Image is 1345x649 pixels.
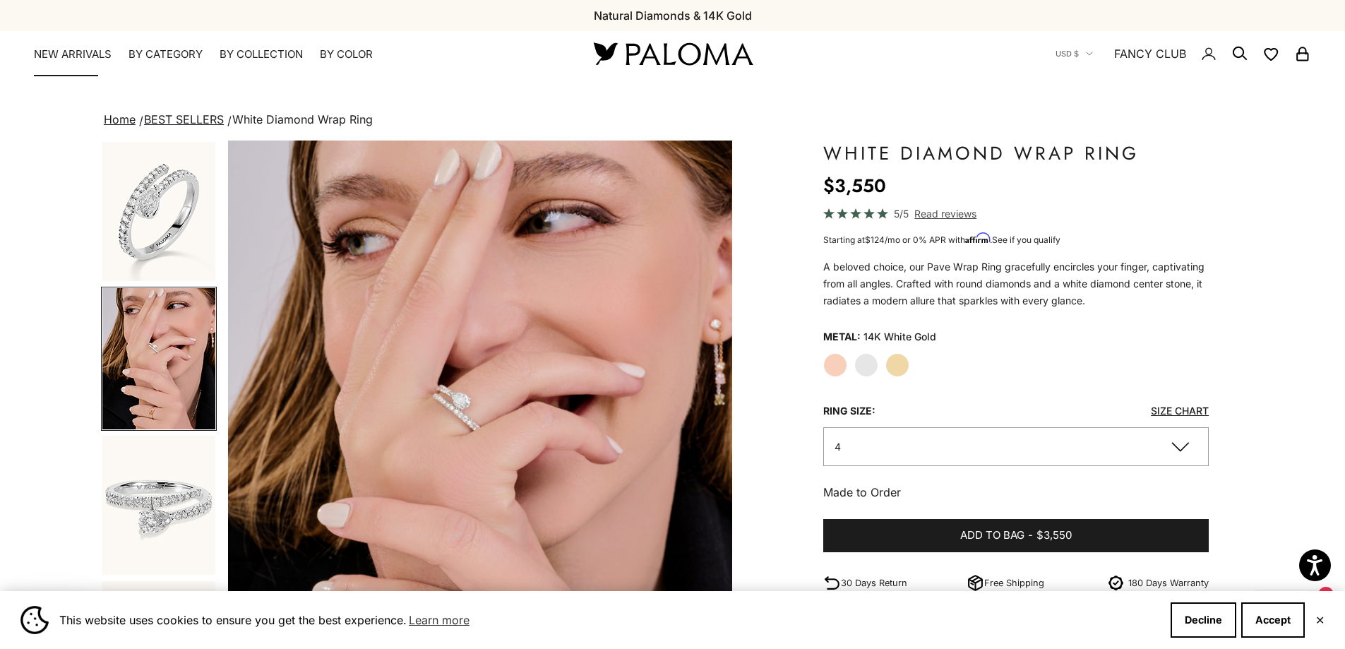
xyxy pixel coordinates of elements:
[1056,31,1311,76] nav: Secondary navigation
[144,112,224,126] a: BEST SELLERS
[104,112,136,126] a: Home
[823,427,1209,466] button: 4
[34,47,112,61] a: NEW ARRIVALS
[1056,47,1093,60] button: USD $
[823,141,1209,166] h1: White Diamond Wrap Ring
[102,142,215,281] img: #WhiteGold
[102,288,215,429] img: #YellowGold #WhiteGold #RoseGold
[20,606,49,634] img: Cookie banner
[320,47,373,61] summary: By Color
[823,483,1209,501] p: Made to Order
[914,206,976,222] span: Read reviews
[1171,602,1236,638] button: Decline
[823,519,1209,553] button: Add to bag-$3,550
[992,234,1060,245] a: See if you qualify - Learn more about Affirm Financing (opens in modal)
[823,234,1060,245] span: Starting at /mo or 0% APR with .
[865,234,885,245] span: $124
[1241,602,1305,638] button: Accept
[101,287,217,431] button: Go to item 5
[823,400,875,422] legend: Ring Size:
[823,326,861,347] legend: Metal:
[101,110,1244,130] nav: breadcrumbs
[102,436,215,575] img: #WhiteGold
[863,326,936,347] variant-option-value: 14K White Gold
[894,206,909,222] span: 5/5
[101,434,217,576] button: Go to item 7
[960,527,1024,544] span: Add to bag
[1056,47,1079,60] span: USD $
[407,609,472,631] a: Learn more
[1315,616,1325,624] button: Close
[823,172,886,200] sale-price: $3,550
[34,47,560,61] nav: Primary navigation
[1128,576,1209,590] p: 180 Days Warranty
[220,47,303,61] summary: By Collection
[965,233,990,244] span: Affirm
[835,441,841,453] span: 4
[1114,44,1186,63] a: FANCY CLUB
[823,206,1209,222] a: 5/5 Read reviews
[594,6,752,25] p: Natural Diamonds & 14K Gold
[841,576,907,590] p: 30 Days Return
[59,609,1159,631] span: This website uses cookies to ensure you get the best experience.
[823,258,1209,309] p: A beloved choice, our Pave Wrap Ring gracefully encircles your finger, captivating from all angle...
[1151,405,1209,417] a: Size Chart
[1036,527,1072,544] span: $3,550
[101,141,217,282] button: Go to item 4
[232,112,373,126] span: White Diamond Wrap Ring
[128,47,203,61] summary: By Category
[984,576,1044,590] p: Free Shipping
